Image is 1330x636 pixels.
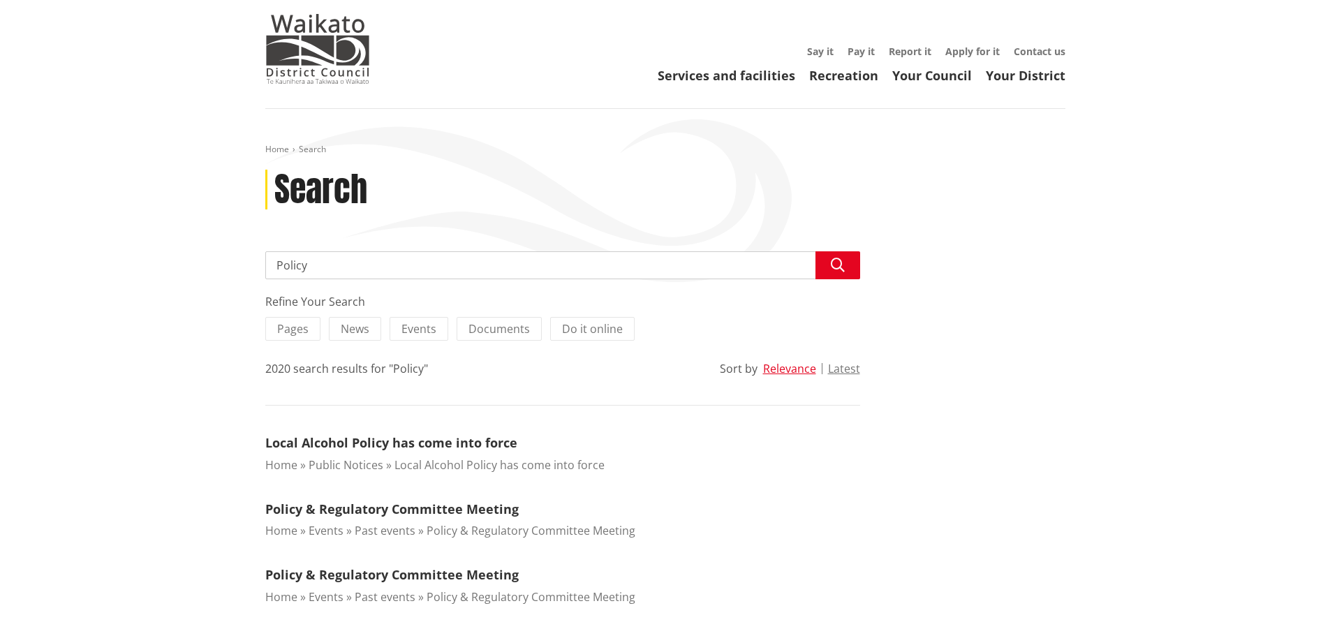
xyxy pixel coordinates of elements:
[265,144,1065,156] nav: breadcrumb
[848,45,875,58] a: Pay it
[763,362,816,375] button: Relevance
[265,360,428,377] div: 2020 search results for "Policy"
[394,457,605,473] a: Local Alcohol Policy has come into force
[274,170,367,210] h1: Search
[265,523,297,538] a: Home
[1014,45,1065,58] a: Contact us
[265,589,297,605] a: Home
[265,14,370,84] img: Waikato District Council - Te Kaunihera aa Takiwaa o Waikato
[277,321,309,337] span: Pages
[720,360,758,377] div: Sort by
[945,45,1000,58] a: Apply for it
[828,362,860,375] button: Latest
[807,45,834,58] a: Say it
[427,589,635,605] a: Policy & Regulatory Committee Meeting
[341,321,369,337] span: News
[265,251,860,279] input: Search input
[889,45,931,58] a: Report it
[265,501,519,517] a: Policy & Regulatory Committee Meeting
[265,434,517,451] a: Local Alcohol Policy has come into force
[658,67,795,84] a: Services and facilities
[1266,577,1316,628] iframe: Messenger Launcher
[892,67,972,84] a: Your Council
[809,67,878,84] a: Recreation
[986,67,1065,84] a: Your District
[265,143,289,155] a: Home
[468,321,530,337] span: Documents
[265,457,297,473] a: Home
[309,457,383,473] a: Public Notices
[427,523,635,538] a: Policy & Regulatory Committee Meeting
[265,566,519,583] a: Policy & Regulatory Committee Meeting
[562,321,623,337] span: Do it online
[355,523,415,538] a: Past events
[265,293,860,310] div: Refine Your Search
[355,589,415,605] a: Past events
[309,523,343,538] a: Events
[299,143,326,155] span: Search
[401,321,436,337] span: Events
[309,589,343,605] a: Events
